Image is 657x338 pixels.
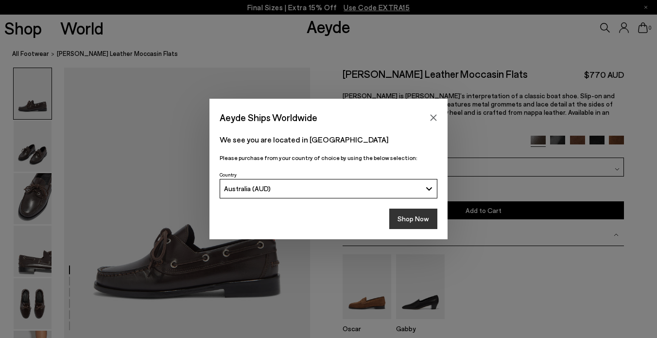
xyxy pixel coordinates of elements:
[220,109,317,126] span: Aeyde Ships Worldwide
[389,209,437,229] button: Shop Now
[220,172,237,178] span: Country
[220,153,437,162] p: Please purchase from your country of choice by using the below selection:
[426,110,441,125] button: Close
[224,184,271,193] span: Australia (AUD)
[220,134,437,145] p: We see you are located in [GEOGRAPHIC_DATA]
